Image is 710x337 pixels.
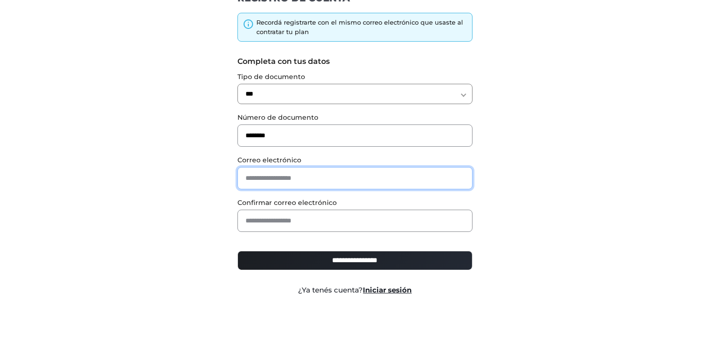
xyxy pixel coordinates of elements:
[237,56,473,67] label: Completa con tus datos
[256,18,467,36] div: Recordá registrarte con el mismo correo electrónico que usaste al contratar tu plan
[237,198,473,208] label: Confirmar correo electrónico
[237,72,473,82] label: Tipo de documento
[363,285,412,294] a: Iniciar sesión
[230,285,480,296] div: ¿Ya tenés cuenta?
[237,113,473,123] label: Número de documento
[237,155,473,165] label: Correo electrónico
